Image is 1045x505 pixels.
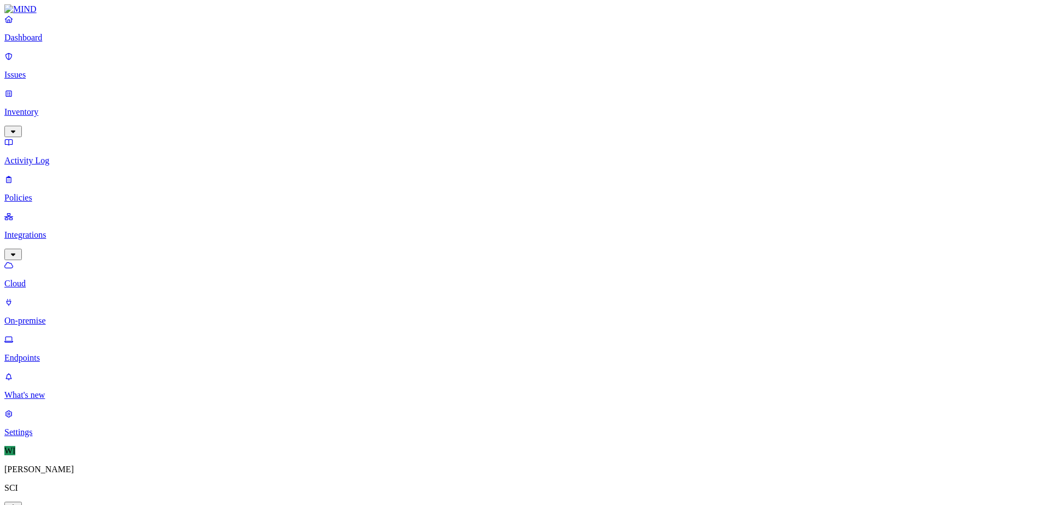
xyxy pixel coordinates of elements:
[4,390,1041,400] p: What's new
[4,14,1041,43] a: Dashboard
[4,4,1041,14] a: MIND
[4,409,1041,437] a: Settings
[4,279,1041,289] p: Cloud
[4,297,1041,326] a: On-premise
[4,230,1041,240] p: Integrations
[4,483,1041,493] p: SCI
[4,4,37,14] img: MIND
[4,89,1041,136] a: Inventory
[4,353,1041,363] p: Endpoints
[4,137,1041,166] a: Activity Log
[4,446,15,455] span: WI
[4,156,1041,166] p: Activity Log
[4,427,1041,437] p: Settings
[4,334,1041,363] a: Endpoints
[4,51,1041,80] a: Issues
[4,316,1041,326] p: On-premise
[4,70,1041,80] p: Issues
[4,212,1041,259] a: Integrations
[4,465,1041,474] p: [PERSON_NAME]
[4,33,1041,43] p: Dashboard
[4,260,1041,289] a: Cloud
[4,107,1041,117] p: Inventory
[4,174,1041,203] a: Policies
[4,372,1041,400] a: What's new
[4,193,1041,203] p: Policies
